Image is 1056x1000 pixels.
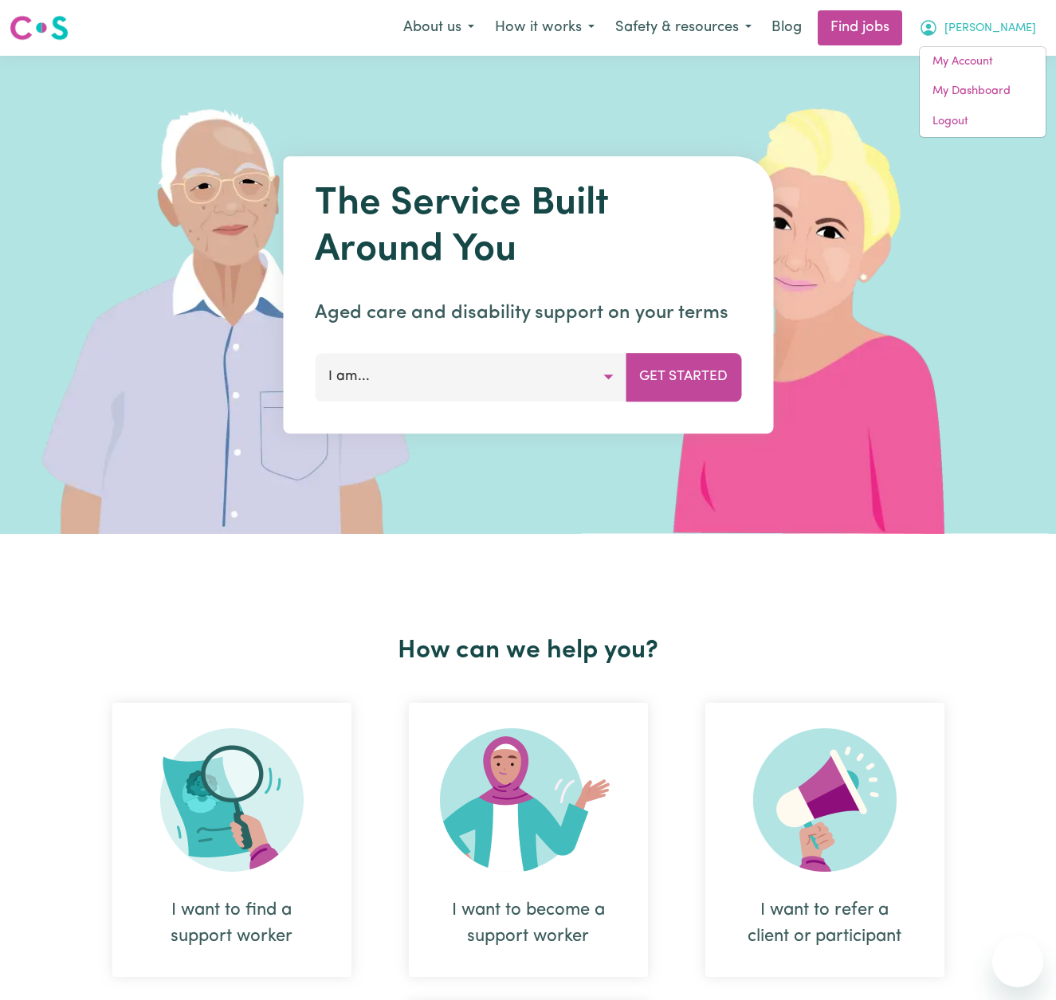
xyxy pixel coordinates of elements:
span: [PERSON_NAME] [944,20,1036,37]
a: Blog [762,10,811,45]
iframe: Button to launch messaging window [992,936,1043,987]
h1: The Service Built Around You [315,182,741,273]
div: I want to find a support worker [112,703,351,977]
a: Logout [920,107,1046,137]
img: Become Worker [440,728,617,872]
h2: How can we help you? [84,636,973,666]
div: I want to become a support worker [409,703,648,977]
button: About us [393,11,485,45]
div: I want to refer a client or participant [744,897,906,950]
a: Find jobs [818,10,902,45]
div: I want to find a support worker [151,897,313,950]
img: Careseekers logo [10,14,69,42]
a: Careseekers logo [10,10,69,46]
button: How it works [485,11,605,45]
div: I want to refer a client or participant [705,703,944,977]
p: Aged care and disability support on your terms [315,299,741,327]
div: I want to become a support worker [447,897,610,950]
button: My Account [909,11,1046,45]
img: Refer [753,728,897,872]
button: I am... [315,353,626,401]
button: Safety & resources [605,11,762,45]
button: Get Started [626,353,741,401]
a: My Account [920,47,1046,77]
img: Search [160,728,304,872]
div: My Account [919,46,1046,138]
a: My Dashboard [920,76,1046,107]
